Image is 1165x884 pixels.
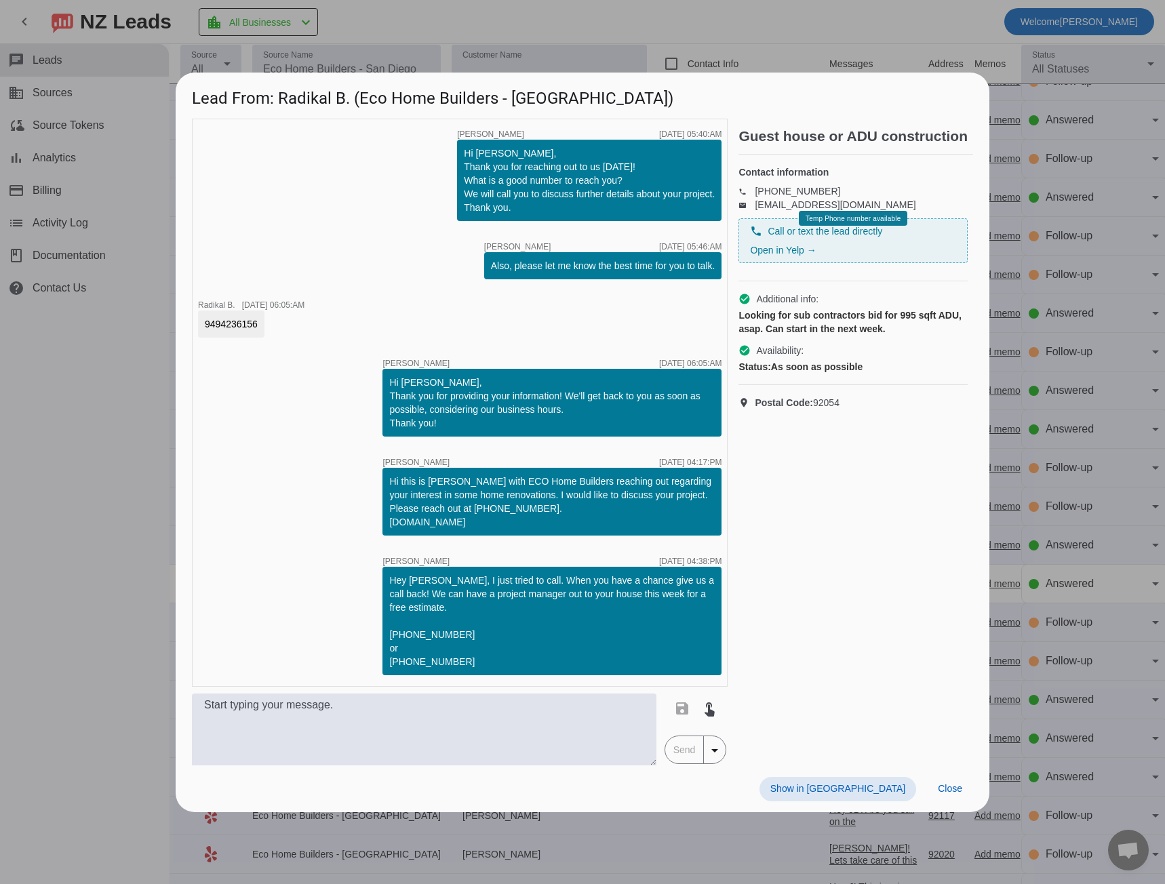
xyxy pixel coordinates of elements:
span: Call or text the lead directly [768,224,882,238]
span: [PERSON_NAME] [457,130,524,138]
span: Show in [GEOGRAPHIC_DATA] [770,783,905,794]
div: Looking for sub contractors bid for 995 sqft ADU, asap. Can start in the next week. [738,308,968,336]
div: [DATE] 06:05:AM [242,301,304,309]
mat-icon: check_circle [738,344,751,357]
span: Close [938,783,962,794]
span: [PERSON_NAME] [382,458,450,466]
span: [PERSON_NAME] [382,557,450,565]
button: Close [927,777,973,801]
mat-icon: email [738,201,755,208]
h1: Lead From: Radikal B. (Eco Home Builders - [GEOGRAPHIC_DATA]) [176,73,989,118]
strong: Postal Code: [755,397,813,408]
div: Hey [PERSON_NAME], I just tried to call. When you have a chance give us a call back! We can have ... [389,574,715,668]
a: [PHONE_NUMBER] [755,186,840,197]
div: [DATE] 04:17:PM [659,458,722,466]
h4: Contact information [738,165,968,179]
div: As soon as possible [738,360,968,374]
a: [EMAIL_ADDRESS][DOMAIN_NAME] [755,199,915,210]
div: Also, please let me know the best time for you to talk.​ [491,259,715,273]
mat-icon: phone [750,225,762,237]
span: [PERSON_NAME] [484,243,551,251]
a: Open in Yelp → [750,245,816,256]
mat-icon: phone [738,188,755,195]
mat-icon: check_circle [738,293,751,305]
span: [PERSON_NAME] [382,359,450,367]
div: [DATE] 04:38:PM [659,557,722,565]
span: 92054 [755,396,840,409]
div: Hi [PERSON_NAME], Thank you for providing your information! We'll get back to you as soon as poss... [389,376,715,430]
span: Additional info: [756,292,818,306]
span: Availability: [756,344,804,357]
div: 9494236156 [205,317,258,331]
button: Show in [GEOGRAPHIC_DATA] [759,777,916,801]
mat-icon: location_on [738,397,755,408]
div: [DATE] 05:46:AM [659,243,722,251]
mat-icon: arrow_drop_down [707,742,723,759]
div: [DATE] 06:05:AM [659,359,722,367]
strong: Status: [738,361,770,372]
mat-icon: touch_app [701,700,717,717]
span: Temp Phone number available [806,215,901,222]
h2: Guest house or ADU construction [738,129,973,143]
div: [DATE] 05:40:AM [659,130,722,138]
div: Hi this is [PERSON_NAME] with ECO Home Builders reaching out regarding your interest in some home... [389,475,715,529]
div: Hi [PERSON_NAME], Thank you for reaching out to us [DATE]! What is a good number to reach you? We... [464,146,715,214]
span: Radikal B. [198,300,235,310]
